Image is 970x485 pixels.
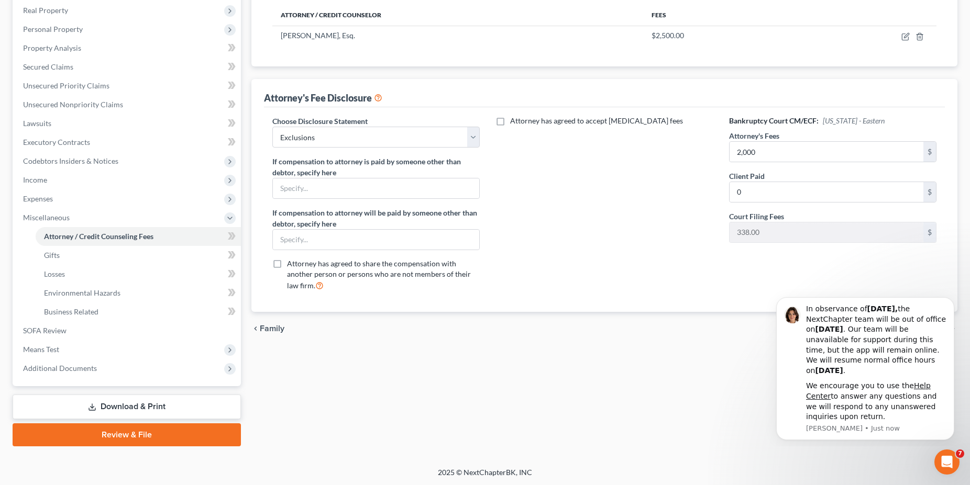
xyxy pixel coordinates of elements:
a: Review & File [13,423,241,446]
label: Attorney's Fees [729,130,779,141]
span: Losses [44,269,65,278]
input: Specify... [273,230,479,250]
a: Secured Claims [15,58,241,76]
iframe: Intercom live chat [934,449,960,475]
span: Codebtors Insiders & Notices [23,156,118,165]
input: 0.00 [730,182,923,202]
span: Family [260,324,284,333]
button: chevron_left Family [251,324,284,333]
input: Specify... [273,178,479,198]
div: $ [923,142,936,162]
span: [PERSON_NAME], Esq. [281,31,355,40]
a: SOFA Review [15,321,241,340]
span: $2,500.00 [652,31,684,40]
a: Attorney / Credit Counseling Fees [36,227,241,246]
h6: Bankruptcy Court CM/ECF: [729,116,936,126]
span: 7 [956,449,964,458]
a: Property Analysis [15,39,241,58]
span: Unsecured Priority Claims [23,81,109,90]
label: Client Paid [729,171,765,182]
a: Unsecured Priority Claims [15,76,241,95]
i: chevron_left [251,324,260,333]
span: Income [23,175,47,184]
span: Property Analysis [23,43,81,52]
span: Means Test [23,345,59,354]
a: Losses [36,265,241,284]
label: If compensation to attorney is paid by someone other than debtor, specify here [272,156,480,178]
span: Fees [652,11,666,19]
span: Business Related [44,307,98,316]
span: SOFA Review [23,326,67,335]
span: Environmental Hazards [44,288,120,297]
span: Secured Claims [23,62,73,71]
span: Attorney / Credit Counselor [281,11,381,19]
div: $ [923,182,936,202]
span: Unsecured Nonpriority Claims [23,100,123,109]
span: Real Property [23,6,68,15]
span: Attorney / Credit Counseling Fees [44,232,153,241]
label: If compensation to attorney will be paid by someone other than debtor, specify here [272,207,480,229]
iframe: Intercom notifications message [760,288,970,446]
a: Gifts [36,246,241,265]
input: 0.00 [730,142,923,162]
div: $ [923,222,936,242]
a: Environmental Hazards [36,284,241,302]
span: Additional Documents [23,364,97,373]
span: Personal Property [23,25,83,33]
div: Attorney's Fee Disclosure [264,92,382,104]
a: Lawsuits [15,114,241,133]
span: Attorney has agreed to accept [MEDICAL_DATA] fees [510,116,683,125]
span: Gifts [44,251,60,260]
span: Expenses [23,194,53,203]
label: Court Filing Fees [729,211,784,222]
span: Executory Contracts [23,138,90,146]
a: Executory Contracts [15,133,241,152]
a: Business Related [36,302,241,321]
span: Lawsuits [23,119,51,128]
a: Unsecured Nonpriority Claims [15,95,241,114]
span: Attorney has agreed to share the compensation with another person or persons who are not members ... [287,259,471,290]
label: Choose Disclosure Statement [272,116,368,127]
a: Download & Print [13,394,241,419]
span: [US_STATE] - Eastern [823,116,885,125]
input: 0.00 [730,222,923,242]
span: Miscellaneous [23,213,70,222]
